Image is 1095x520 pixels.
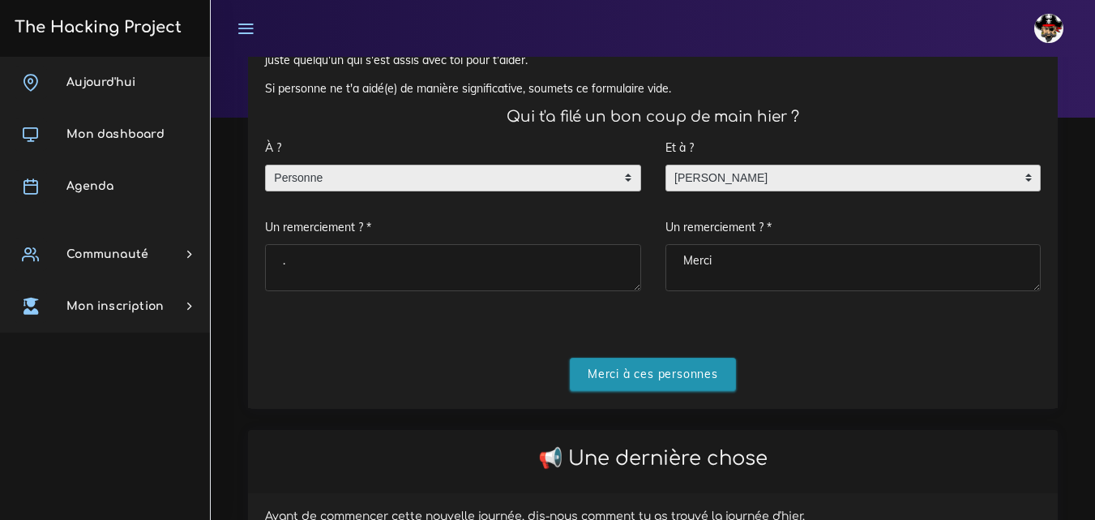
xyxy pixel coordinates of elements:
span: [PERSON_NAME] [666,165,1016,191]
span: Aujourd'hui [66,76,135,88]
label: À ? [265,131,281,165]
span: Mon inscription [66,300,164,312]
input: Merci à ces personnes [570,358,736,391]
img: avatar [1034,14,1063,43]
span: Personne [266,165,616,191]
span: Communauté [66,248,148,260]
h3: The Hacking Project [10,19,182,37]
label: Un remerciement ? * [265,212,371,245]
label: Un remerciement ? * [665,212,772,245]
label: Et à ? [665,131,694,165]
h4: Qui t'a filé un bon coup de main hier ? [265,108,1041,126]
h2: 📢 Une dernière chose [265,447,1041,471]
p: Si personne ne t'a aidé(e) de manière significative, soumets ce formulaire vide. [265,80,1041,97]
span: Mon dashboard [66,128,165,140]
span: Agenda [66,180,113,192]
